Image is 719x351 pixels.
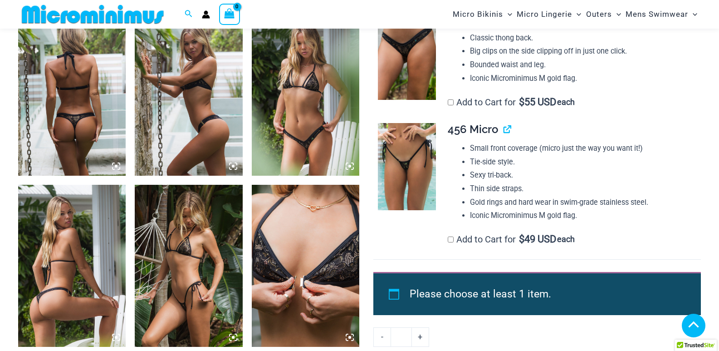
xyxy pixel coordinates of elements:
img: Highway Robbery Black Gold 439 Clip Bottom [378,13,436,100]
a: + [412,327,429,346]
a: Micro BikinisMenu ToggleMenu Toggle [450,3,514,26]
img: MM SHOP LOGO FLAT [18,4,167,25]
span: each [557,235,575,244]
span: Mens Swimwear [626,3,688,26]
li: Gold rings and hard wear in swim-grade stainless steel. [470,196,694,209]
img: Highway Robbery Black Gold 359 Clip Top 439 Clip Bottom [18,14,126,176]
img: Highway Robbery Black Gold 305 Tri Top 456 Micro [135,185,242,346]
li: Iconic Microminimus M gold flag. [470,209,694,222]
input: Add to Cart for$49 USD each [448,237,454,242]
img: Highway Robbery Black Gold 456 Micro [378,123,436,210]
a: - [373,327,391,346]
li: Bounded waist and leg. [470,58,694,72]
nav: Site Navigation [449,1,701,27]
input: Product quantity [391,327,412,346]
li: Big clips on the side clipping off in just one click. [470,44,694,58]
label: Add to Cart for [448,234,575,245]
li: Classic thong back. [470,31,694,45]
span: Menu Toggle [572,3,581,26]
li: Thin side straps. [470,182,694,196]
span: 456 Micro [448,123,498,136]
span: Menu Toggle [688,3,697,26]
span: Micro Lingerie [517,3,572,26]
img: Highway Robbery Black Gold 359 Clip Top [252,185,359,346]
a: Search icon link [185,9,193,20]
span: each [557,98,575,107]
span: $ [519,96,524,108]
img: Highway Robbery Black Gold 359 Clip Top 439 Clip Bottom [135,14,242,176]
span: 49 USD [519,235,556,244]
span: 55 USD [519,98,556,107]
a: Micro LingerieMenu ToggleMenu Toggle [514,3,583,26]
span: $ [519,233,524,245]
span: Outers [586,3,612,26]
span: Menu Toggle [612,3,621,26]
label: Add to Cart for [448,97,575,108]
span: Micro Bikinis [453,3,503,26]
li: Iconic Microminimus M gold flag. [470,72,694,85]
li: Sexy tri-back. [470,168,694,182]
li: Small front coverage (micro just the way you want it!) [470,142,694,155]
img: Highway Robbery Black Gold 305 Tri Top 439 Clip Bottom [18,185,126,346]
li: Tie-side style. [470,155,694,169]
li: Please choose at least 1 item. [410,284,680,305]
a: OutersMenu ToggleMenu Toggle [584,3,623,26]
span: Menu Toggle [503,3,512,26]
input: Add to Cart for$55 USD each [448,99,454,105]
img: Highway Robbery Black Gold 305 Tri Top 439 Clip Bottom [252,14,359,176]
a: Account icon link [202,10,210,19]
a: View Shopping Cart, empty [219,4,240,25]
a: Mens SwimwearMenu ToggleMenu Toggle [623,3,699,26]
